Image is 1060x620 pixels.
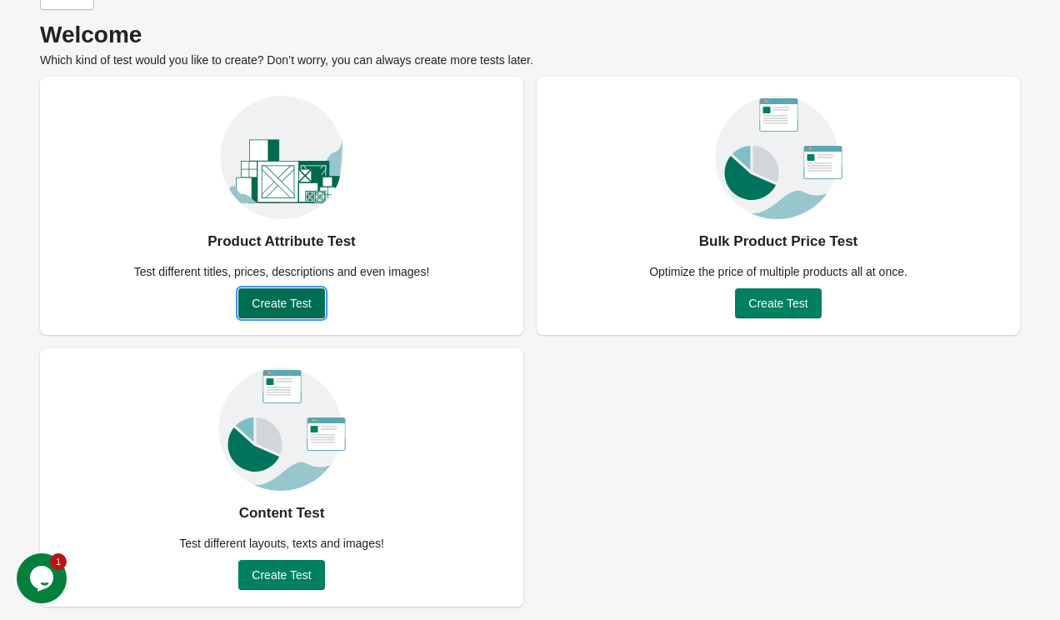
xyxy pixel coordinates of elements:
[238,288,324,318] button: Create Test
[17,553,70,603] iframe: chat widget
[169,535,394,552] div: Test different layouts, texts and images!
[748,297,807,310] span: Create Test
[252,568,311,582] span: Create Test
[735,288,821,318] button: Create Test
[699,228,858,255] div: Bulk Product Price Test
[238,560,324,590] button: Create Test
[40,27,1020,43] p: Welcome
[639,263,917,280] div: Optimize the price of multiple products all at once.
[40,27,1020,68] div: Which kind of test would you like to create? Don’t worry, you can always create more tests later.
[207,228,356,255] div: Product Attribute Test
[252,297,311,310] span: Create Test
[124,263,440,280] div: Test different titles, prices, descriptions and even images!
[239,500,325,527] div: Content Test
